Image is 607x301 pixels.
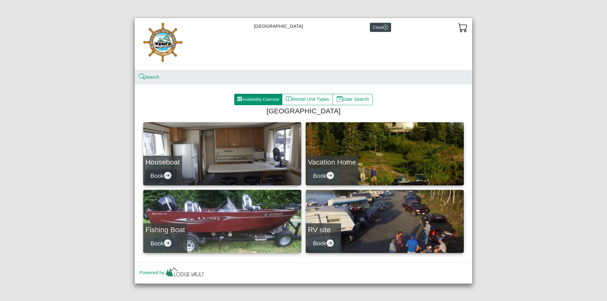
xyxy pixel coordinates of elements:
[286,96,292,102] svg: book
[139,23,187,65] img: 55466189-bbd8-41c3-ab33-5e957c8145a3.jpg
[164,266,205,280] img: lv-small.ca335149.png
[327,239,334,247] svg: arrow right circle fill
[139,270,205,275] a: Powered by
[337,96,343,102] svg: calendar date
[333,94,373,105] button: calendar dateDate Search
[145,158,180,166] h4: Houseboat
[370,23,391,32] button: Closex circle
[282,94,333,105] button: bookRental Unit Types
[135,18,472,70] div: [GEOGRAPHIC_DATA]
[458,23,468,32] svg: cart
[164,239,171,247] svg: arrow right circle fill
[234,94,282,105] button: grid3x3 gap fillAvailability Calendar
[327,172,334,179] svg: arrow right circle fill
[308,169,339,183] button: Bookarrow right circle fill
[308,237,339,251] button: Bookarrow right circle fill
[308,158,356,166] h4: Vacation Home
[308,226,339,234] h4: RV site
[164,172,171,179] svg: arrow right circle fill
[146,107,461,115] h4: [GEOGRAPHIC_DATA]
[139,75,144,79] svg: search
[145,226,185,234] h4: Fishing Boat
[139,74,159,80] a: searchSearch
[145,169,176,183] button: Bookarrow right circle fill
[145,237,176,251] button: Bookarrow right circle fill
[237,96,242,101] svg: grid3x3 gap fill
[383,25,388,30] svg: x circle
